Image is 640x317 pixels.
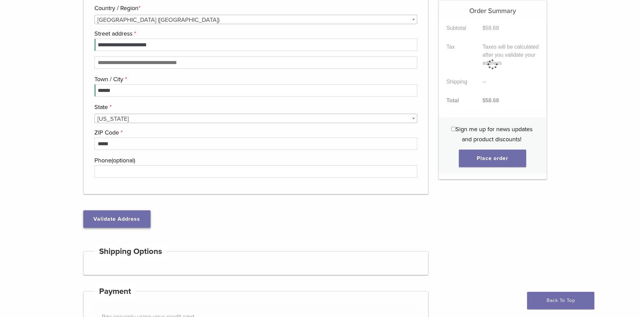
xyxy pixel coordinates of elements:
[451,127,456,131] input: Sign me up for news updates and product discounts!
[83,210,151,228] button: Validate Address
[94,3,416,13] label: Country / Region
[94,29,416,39] label: Street address
[439,0,547,15] h5: Order Summary
[94,283,136,300] h4: Payment
[527,292,594,309] a: Back To Top
[459,150,526,167] button: Place order
[94,114,418,123] span: State
[94,127,416,138] label: ZIP Code
[112,157,135,164] span: (optional)
[94,155,416,165] label: Phone
[94,74,416,84] label: Town / City
[94,102,416,112] label: State
[94,244,167,260] h4: Shipping Options
[94,15,418,24] span: Country / Region
[456,125,532,143] span: Sign me up for news updates and product discounts!
[95,15,417,24] span: United States (US)
[95,114,417,123] span: Florida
